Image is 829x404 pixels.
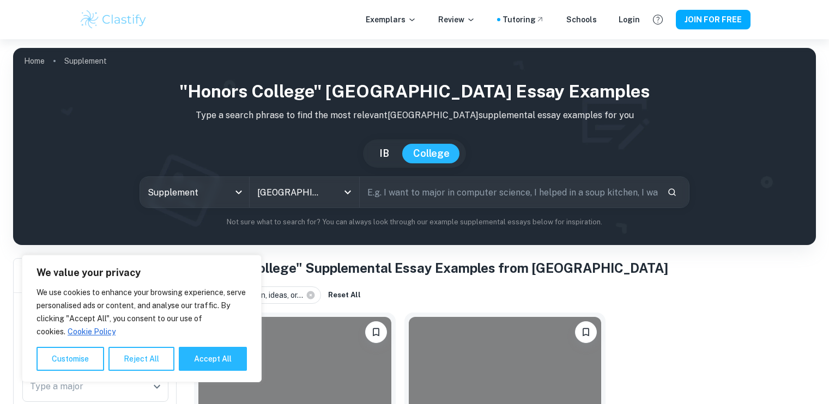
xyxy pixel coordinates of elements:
button: Please log in to bookmark exemplars [575,321,597,343]
div: We value your privacy [22,255,262,382]
p: We use cookies to enhance your browsing experience, serve personalised ads or content, and analys... [37,286,247,338]
a: Tutoring [503,14,544,26]
button: IB [368,144,400,163]
button: Reset All [325,287,364,303]
p: We value your privacy [37,266,247,279]
button: Reject All [108,347,174,371]
h1: "Honors College" [GEOGRAPHIC_DATA] Essay Examples [22,78,807,105]
img: profile cover [13,48,816,245]
div: Supplement [140,177,249,207]
a: Schools [566,14,597,26]
button: College [402,144,461,163]
button: JOIN FOR FREE [676,10,751,29]
h1: "Honors College" Supplemental Essay Examples from [GEOGRAPHIC_DATA] [194,258,816,278]
p: Not sure what to search for? You can always look through our example supplemental essays below fo... [22,217,807,228]
p: Type a search phrase to find the most relevant [GEOGRAPHIC_DATA] supplemental essay examples for you [22,109,807,122]
button: Accept All [179,347,247,371]
p: Exemplars [366,14,416,26]
p: Supplement [64,55,107,67]
button: Open [340,185,355,200]
p: Review [438,14,475,26]
a: Login [619,14,640,26]
input: E.g. I want to major in computer science, I helped in a soup kitchen, I want to join the debate t... [360,177,658,207]
button: Please log in to bookmark exemplars [365,321,387,343]
button: Help and Feedback [649,10,667,29]
img: Clastify logo [79,9,148,30]
a: Home [24,53,45,69]
button: Customise [37,347,104,371]
button: Open [149,379,165,394]
a: Cookie Policy [67,327,116,336]
button: Search [663,183,681,201]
